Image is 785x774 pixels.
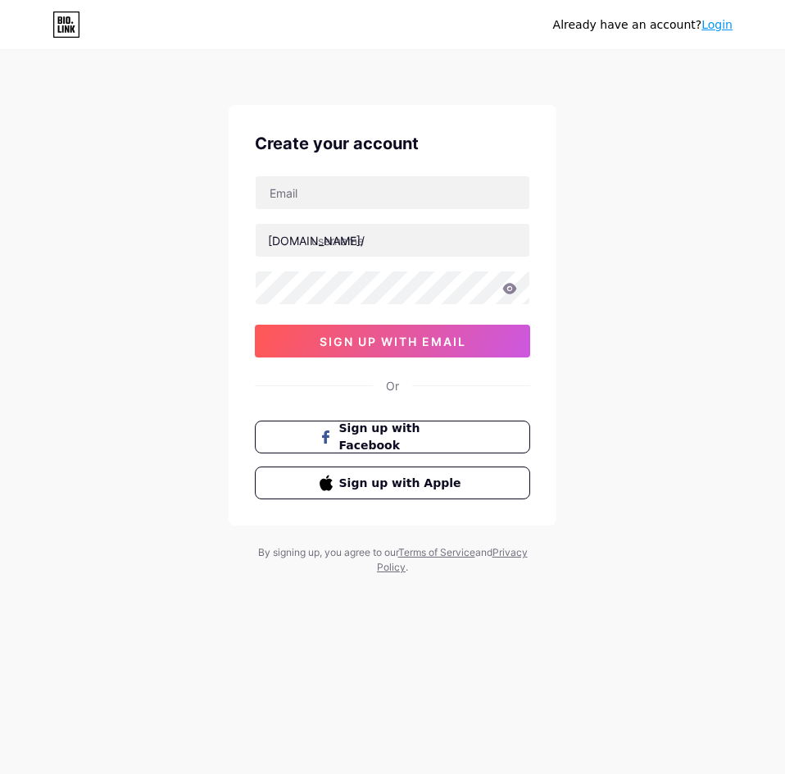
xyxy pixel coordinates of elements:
[255,421,530,453] button: Sign up with Facebook
[253,545,532,575] div: By signing up, you agree to our and .
[339,475,466,492] span: Sign up with Apple
[386,377,399,394] div: Or
[255,325,530,357] button: sign up with email
[320,335,466,348] span: sign up with email
[339,420,466,454] span: Sign up with Facebook
[255,131,530,156] div: Create your account
[268,232,365,249] div: [DOMAIN_NAME]/
[256,176,529,209] input: Email
[255,467,530,499] button: Sign up with Apple
[398,546,475,558] a: Terms of Service
[256,224,529,257] input: username
[701,18,733,31] a: Login
[553,16,733,34] div: Already have an account?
